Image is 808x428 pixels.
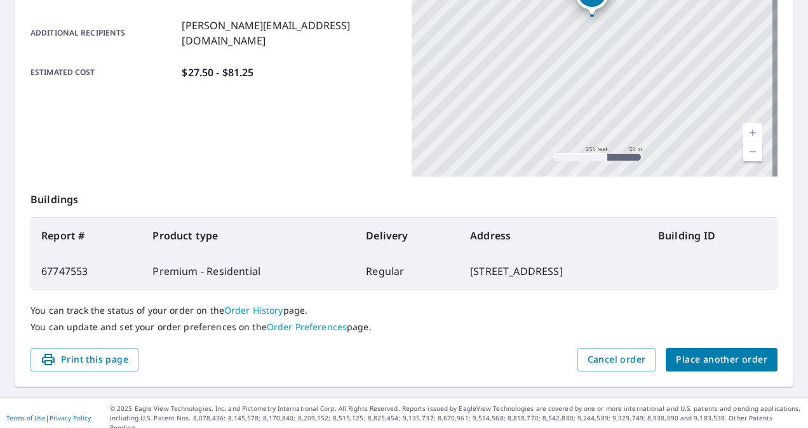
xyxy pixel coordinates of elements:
[142,253,356,289] td: Premium - Residential
[182,18,396,48] p: [PERSON_NAME][EMAIL_ADDRESS][DOMAIN_NAME]
[460,253,648,289] td: [STREET_ADDRESS]
[460,218,648,253] th: Address
[31,218,142,253] th: Report #
[356,218,460,253] th: Delivery
[50,413,91,422] a: Privacy Policy
[41,352,128,368] span: Print this page
[30,348,138,371] button: Print this page
[142,218,356,253] th: Product type
[30,305,778,316] p: You can track the status of your order on the page.
[743,142,762,161] a: Current Level 17, Zoom Out
[6,413,46,422] a: Terms of Use
[224,304,283,316] a: Order History
[31,253,142,289] td: 67747553
[356,253,460,289] td: Regular
[743,123,762,142] a: Current Level 17, Zoom In
[588,352,646,368] span: Cancel order
[666,348,778,371] button: Place another order
[267,321,347,333] a: Order Preferences
[182,65,253,80] p: $27.50 - $81.25
[30,65,177,80] p: Estimated cost
[30,18,177,48] p: Additional recipients
[30,321,778,333] p: You can update and set your order preferences on the page.
[6,414,91,422] p: |
[577,348,656,371] button: Cancel order
[30,177,778,217] p: Buildings
[676,352,767,368] span: Place another order
[648,218,777,253] th: Building ID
